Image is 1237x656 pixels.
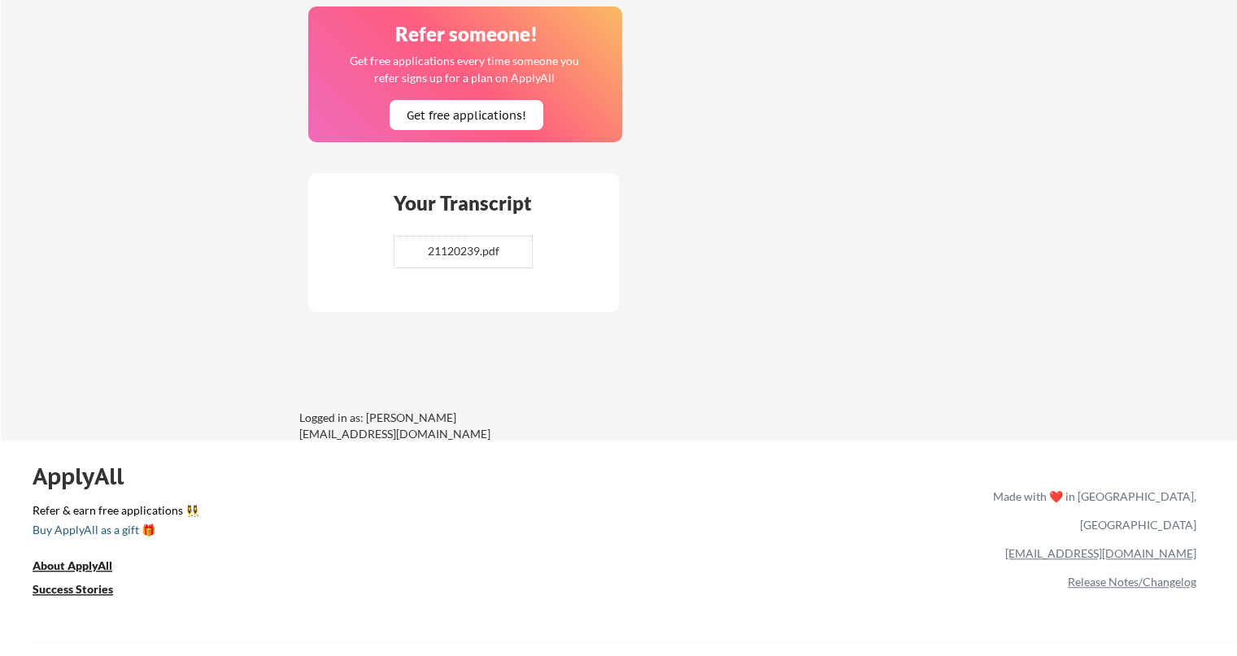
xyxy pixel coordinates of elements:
div: Made with ❤️ in [GEOGRAPHIC_DATA], [GEOGRAPHIC_DATA] [987,482,1196,539]
u: Success Stories [33,582,113,596]
div: Buy ApplyAll as a gift 🎁 [33,524,195,536]
div: ApplyAll [33,463,142,490]
a: Success Stories [33,581,135,602]
a: Buy ApplyAll as a gift 🎁 [33,522,195,542]
div: Refer someone! [315,24,617,44]
a: [EMAIL_ADDRESS][DOMAIN_NAME] [1005,546,1196,560]
div: Your Transcript [382,193,543,213]
u: About ApplyAll [33,558,112,572]
div: Logged in as: [PERSON_NAME][EMAIL_ADDRESS][DOMAIN_NAME] [299,410,543,441]
button: Get free applications! [390,100,543,130]
a: About ApplyAll [33,558,135,578]
a: Release Notes/Changelog [1068,575,1196,589]
a: Refer & earn free applications 👯‍♀️ [33,505,653,522]
div: Get free applications every time someone you refer signs up for a plan on ApplyAll [348,52,580,86]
